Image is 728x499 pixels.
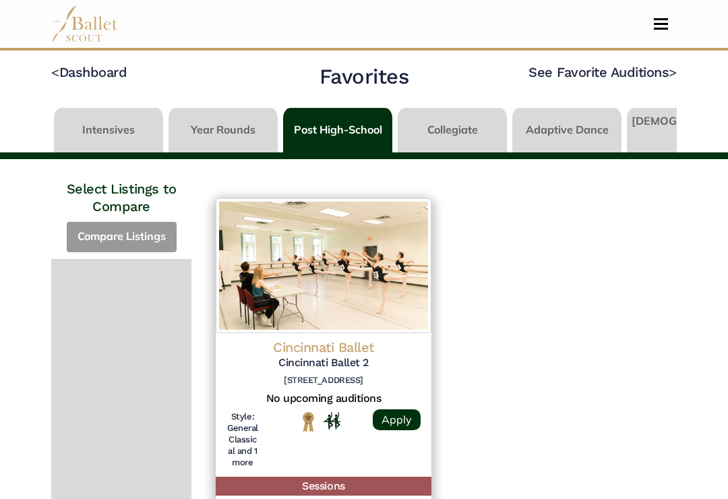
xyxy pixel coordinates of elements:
[280,108,395,152] li: Post High-School
[528,64,677,80] a: See Favorite Auditions>
[226,356,421,370] h5: Cincinnati Ballet 2
[226,339,421,356] h4: Cincinnati Ballet
[51,159,191,215] h4: Select Listings to Compare
[51,108,166,152] li: Intensives
[51,64,127,80] a: <Dashboard
[226,375,421,386] h6: [STREET_ADDRESS]
[669,63,677,80] code: >
[216,198,431,333] img: Logo
[226,411,259,469] h6: Style: General Classical and 1 more
[300,411,317,432] img: National
[216,477,431,496] h5: Sessions
[510,108,624,152] li: Adaptive Dance
[373,409,421,430] a: Apply
[645,18,677,30] button: Toggle navigation
[395,108,510,152] li: Collegiate
[320,63,409,90] h2: Favorites
[324,412,340,430] img: In Person
[166,108,280,152] li: Year Rounds
[226,392,421,406] h5: No upcoming auditions
[51,63,59,80] code: <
